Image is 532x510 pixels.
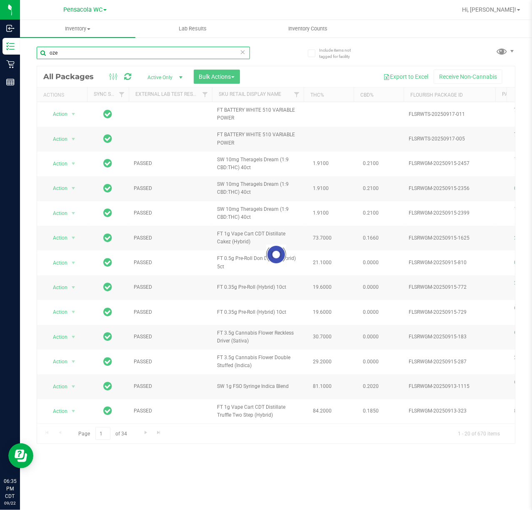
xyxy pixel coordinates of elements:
span: Lab Results [167,25,218,32]
inline-svg: Reports [6,78,15,86]
iframe: Resource center [8,443,33,468]
span: Pensacola WC [63,6,102,13]
span: Include items not tagged for facility [319,47,361,60]
inline-svg: Inbound [6,24,15,32]
p: 09/22 [4,500,16,506]
span: Inventory Counts [277,25,339,32]
inline-svg: Retail [6,60,15,68]
a: Inventory [20,20,135,37]
input: Search Package ID, Item Name, SKU, Lot or Part Number... [37,47,250,59]
span: Hi, [PERSON_NAME]! [462,6,516,13]
a: Lab Results [135,20,251,37]
inline-svg: Inventory [6,42,15,50]
span: Clear [240,47,246,57]
span: Inventory [20,25,135,32]
a: Inventory Counts [250,20,366,37]
p: 06:35 PM CDT [4,477,16,500]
